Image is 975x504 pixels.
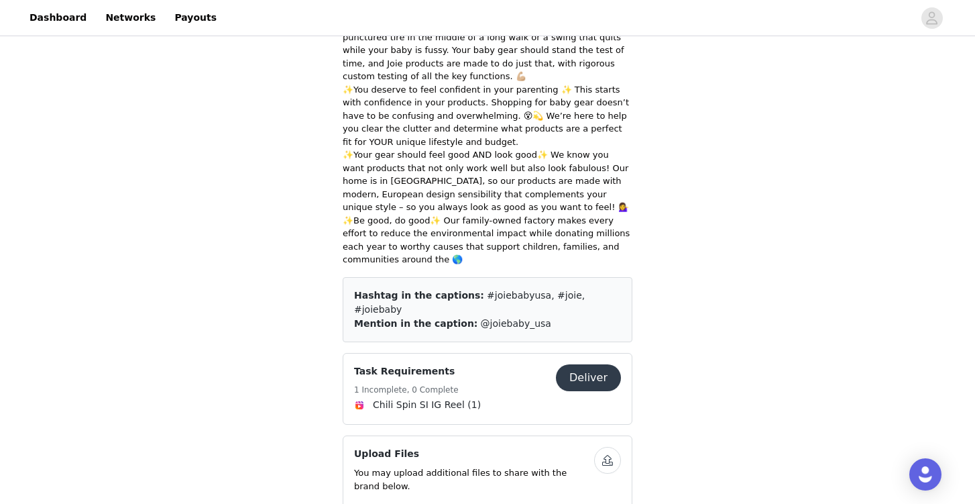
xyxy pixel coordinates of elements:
[343,17,632,83] p: ✨Your gear should be made to last✨ The last thing you need is a punctured tire in the middle of a...
[481,318,551,329] span: @joiebaby_usa
[166,3,225,33] a: Payouts
[354,290,585,315] span: #joiebabyusa, #joie, #joiebaby
[909,458,941,491] div: Open Intercom Messenger
[97,3,164,33] a: Networks
[343,83,632,149] p: ✨You deserve to feel confident in your parenting ✨ This starts with confidence in your products. ...
[354,364,459,379] h4: Task Requirements
[354,447,594,461] h4: Upload Files
[354,318,477,329] span: Mention in the caption:
[925,7,938,29] div: avatar
[354,400,365,411] img: Instagram Reels Icon
[373,398,481,412] span: Chili Spin SI IG Reel (1)
[343,214,632,266] p: ✨Be good, do good✨ Our family-owned factory makes every effort to reduce the environmental impact...
[21,3,95,33] a: Dashboard
[343,148,632,214] p: ✨Your gear should feel good AND look good✨ We know you want products that not only work well but ...
[354,384,459,396] h5: 1 Incomplete, 0 Complete
[354,290,484,301] span: Hashtag in the captions:
[354,466,594,493] p: You may upload additional files to share with the brand below.
[556,364,621,391] button: Deliver
[343,353,632,425] div: Task Requirements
